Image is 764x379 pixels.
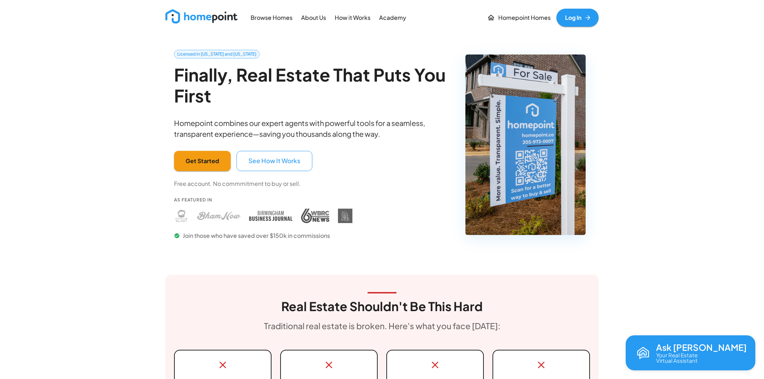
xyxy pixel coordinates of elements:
button: Get Started [174,151,231,171]
p: Ask [PERSON_NAME] [656,343,747,352]
img: Bham Now press coverage - Homepoint featured in Bham Now [197,209,240,223]
a: Browse Homes [248,9,295,26]
a: About Us [298,9,329,26]
img: Birmingham Business Journal press coverage - Homepoint featured in Birmingham Business Journal [249,209,292,223]
p: Join those who have saved over $150k in commissions [174,232,352,240]
button: See How It Works [236,151,312,171]
h6: Traditional real estate is broken. Here's what you face [DATE]: [264,319,500,333]
h3: Real Estate Shouldn't Be This Hard [281,299,483,314]
a: How it Works [332,9,373,26]
img: Homepoint real estate for sale sign - Licensed brokerage in Alabama and Tennessee [465,55,586,235]
p: Academy [379,14,406,22]
a: Homepoint Homes [484,9,554,27]
p: Your Real Estate Virtual Assistant [656,352,698,363]
span: Licensed in [US_STATE] and [US_STATE] [174,51,259,57]
a: Academy [376,9,409,26]
a: Log In [556,9,599,27]
img: WBRC press coverage - Homepoint featured in WBRC [301,209,329,223]
h2: Finally, Real Estate That Puts You First [174,64,447,106]
p: Free account. No commmitment to buy or sell. [174,180,301,188]
img: new_logo_light.png [165,9,238,23]
p: Browse Homes [251,14,292,22]
img: DIY Homebuyers Academy press coverage - Homepoint featured in DIY Homebuyers Academy [338,209,352,223]
button: Open chat with Reva [626,335,755,370]
p: How it Works [335,14,370,22]
p: About Us [301,14,326,22]
img: Huntsville Blast press coverage - Homepoint featured in Huntsville Blast [174,209,188,223]
p: Homepoint Homes [498,14,551,22]
p: Homepoint combines our expert agents with powerful tools for a seamless, transparent experience—s... [174,118,447,139]
img: Reva [634,344,652,362]
a: Licensed in [US_STATE] and [US_STATE] [174,50,260,58]
p: As Featured In [174,197,352,203]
